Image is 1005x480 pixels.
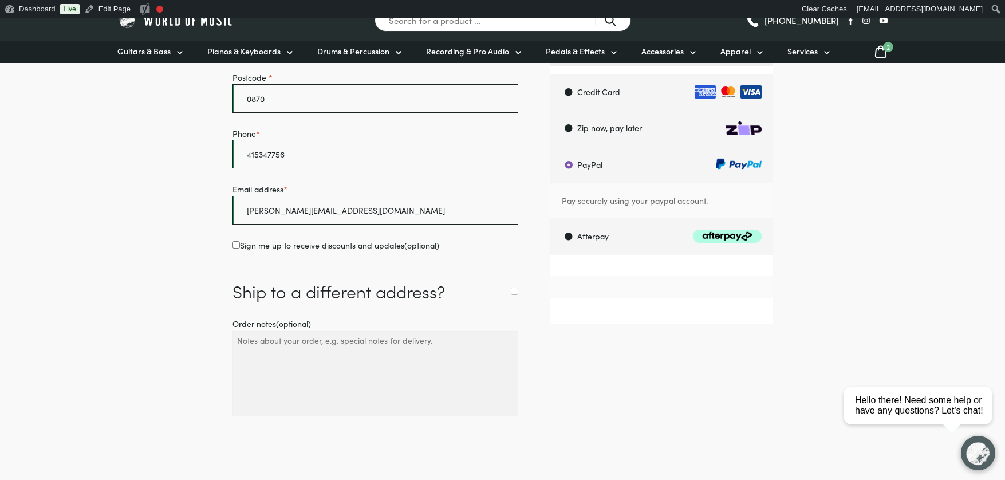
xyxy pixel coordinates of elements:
[550,298,773,324] iframe: PayPal
[232,241,240,249] input: Sign me up to receive discounts and updates(optional)
[117,11,235,29] img: World of Music
[716,158,762,170] img: PayPal Payments
[693,230,762,243] img: Afterpay
[232,183,519,196] label: Email address
[641,45,684,57] span: Accessories
[739,85,762,99] img: Visa
[232,239,519,252] label: Sign me up to receive discounts and updates
[375,9,631,32] input: Search for a product ...
[883,42,893,52] span: 2
[232,279,445,303] span: Ship to a different address?
[693,85,716,99] img: Amex
[232,71,519,84] label: Postcode
[117,45,171,57] span: Guitars & Bass
[276,318,311,329] span: (optional)
[317,45,389,57] span: Drums & Percussion
[553,218,773,254] label: Afterpay
[746,12,839,29] a: [PHONE_NUMBER]
[787,45,818,57] span: Services
[511,288,518,295] input: Ship to a different address?
[207,45,281,57] span: Pianos & Keyboards
[404,239,439,251] span: (optional)
[553,147,773,183] label: PayPal
[553,110,773,146] label: Zip now, pay later
[562,194,762,207] p: Pay securely using your paypal account.
[716,85,739,99] img: MasterCard
[726,121,762,135] img: Zip now, pay later
[764,16,839,25] span: [PHONE_NUMBER]
[839,354,1005,480] iframe: Chat with our support team
[553,74,773,110] label: Credit Card
[232,317,519,331] label: Order notes
[546,45,605,57] span: Pedals & Effects
[232,127,519,140] label: Phone
[426,45,509,57] span: Recording & Pro Audio
[720,45,751,57] span: Apparel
